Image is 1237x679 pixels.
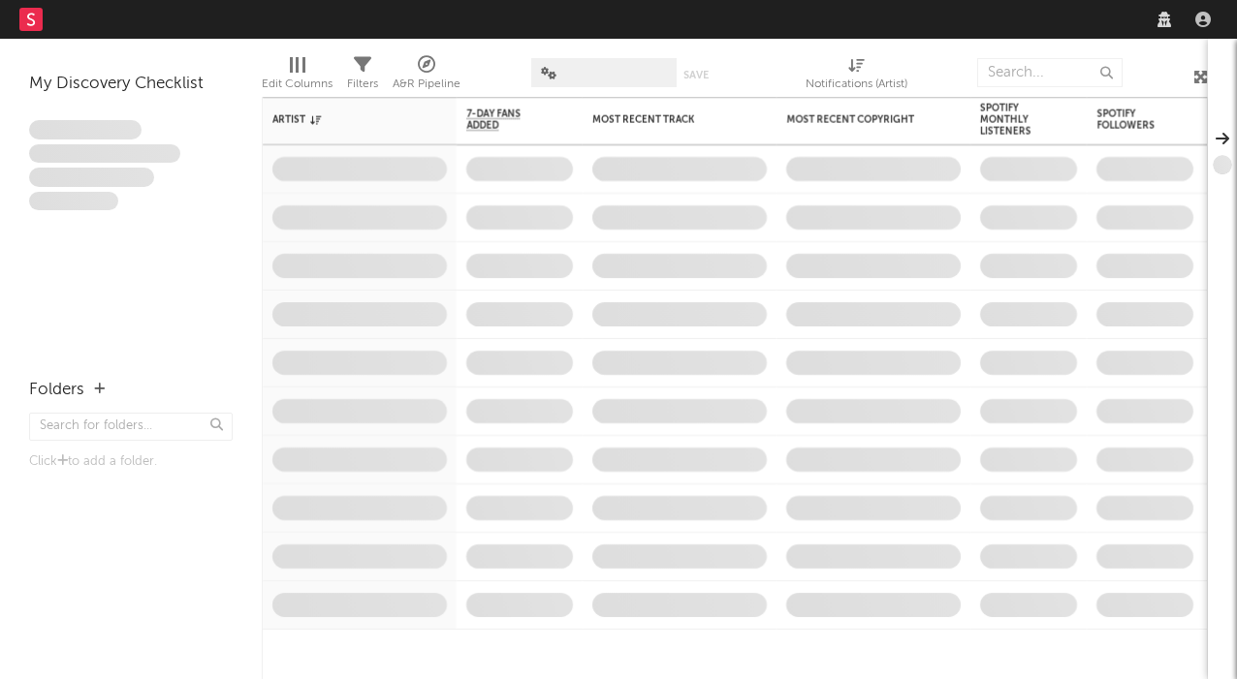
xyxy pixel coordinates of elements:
[592,114,738,126] div: Most Recent Track
[29,73,233,96] div: My Discovery Checklist
[29,450,233,474] div: Click to add a folder.
[29,120,142,139] span: Lorem ipsum dolor
[29,413,233,441] input: Search for folders...
[347,48,378,105] div: Filters
[786,114,932,126] div: Most Recent Copyright
[1096,108,1164,132] div: Spotify Followers
[262,73,333,96] div: Edit Columns
[262,48,333,105] div: Edit Columns
[806,73,907,96] div: Notifications (Artist)
[683,70,709,80] button: Save
[29,192,118,211] span: Aliquam viverra
[980,103,1048,138] div: Spotify Monthly Listeners
[347,73,378,96] div: Filters
[29,168,154,187] span: Praesent ac interdum
[393,73,460,96] div: A&R Pipeline
[393,48,460,105] div: A&R Pipeline
[272,114,418,126] div: Artist
[29,379,84,402] div: Folders
[29,144,180,164] span: Integer aliquet in purus et
[977,58,1123,87] input: Search...
[466,108,544,132] span: 7-Day Fans Added
[806,48,907,105] div: Notifications (Artist)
